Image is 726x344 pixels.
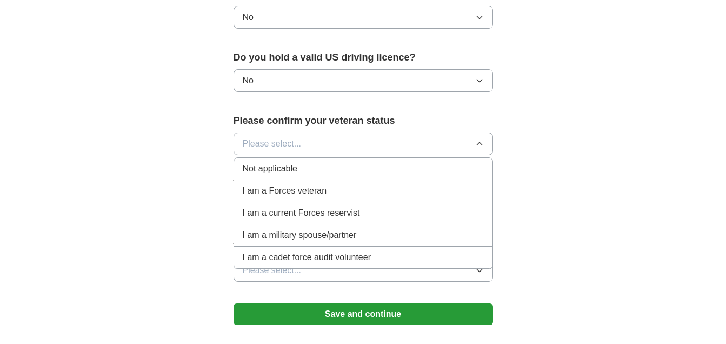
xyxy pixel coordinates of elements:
[234,133,493,155] button: Please select...
[234,69,493,92] button: No
[243,184,327,197] span: I am a Forces veteran
[243,264,302,277] span: Please select...
[243,162,297,175] span: Not applicable
[243,74,254,87] span: No
[243,11,254,24] span: No
[243,137,302,150] span: Please select...
[243,251,371,264] span: I am a cadet force audit volunteer
[234,259,493,282] button: Please select...
[243,229,357,242] span: I am a military spouse/partner
[234,50,493,65] label: Do you hold a valid US driving licence?
[234,114,493,128] label: Please confirm your veteran status
[234,6,493,29] button: No
[234,303,493,325] button: Save and continue
[243,207,360,220] span: I am a current Forces reservist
